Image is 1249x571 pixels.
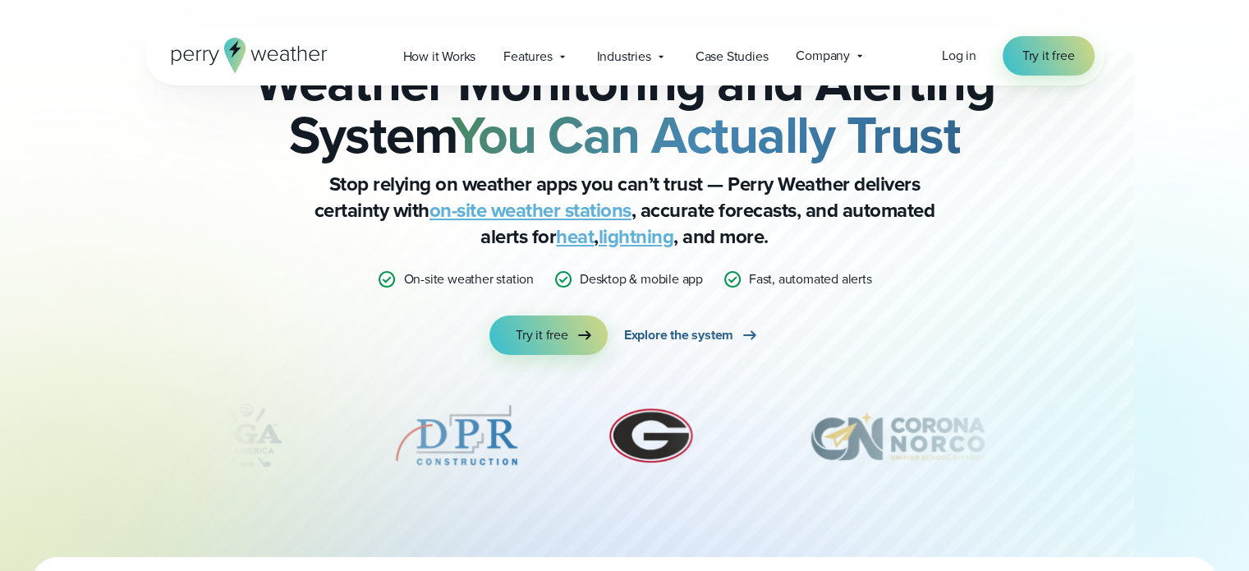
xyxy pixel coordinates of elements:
[516,325,568,345] span: Try it free
[503,47,552,67] span: Features
[489,315,608,355] a: Try it free
[181,394,312,477] div: 4 of 12
[599,222,674,251] a: lightning
[556,222,594,251] a: heat
[403,269,533,289] p: On-site weather station
[181,394,312,477] img: PGA.svg
[597,47,651,67] span: Industries
[601,394,702,477] img: University-of-Georgia.svg
[624,315,760,355] a: Explore the system
[296,171,953,250] p: Stop relying on weather apps you can’t trust — Perry Weather delivers certainty with , accurate f...
[1003,36,1095,76] a: Try it free
[601,394,702,477] div: 6 of 12
[796,46,850,66] span: Company
[682,39,783,73] a: Case Studies
[942,46,976,66] a: Log in
[429,196,631,225] a: on-site weather stations
[452,96,960,173] strong: You Can Actually Trust
[942,46,976,65] span: Log in
[781,394,1014,477] div: 7 of 12
[749,269,872,289] p: Fast, automated alerts
[580,269,703,289] p: Desktop & mobile app
[227,56,1022,161] h2: Weather Monitoring and Alerting System
[391,394,522,477] img: DPR-Construction.svg
[781,394,1014,477] img: Corona-Norco-Unified-School-District.svg
[391,394,522,477] div: 5 of 12
[403,47,476,67] span: How it Works
[1022,46,1075,66] span: Try it free
[389,39,490,73] a: How it Works
[624,325,733,345] span: Explore the system
[227,394,1022,485] div: slideshow
[696,47,769,67] span: Case Studies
